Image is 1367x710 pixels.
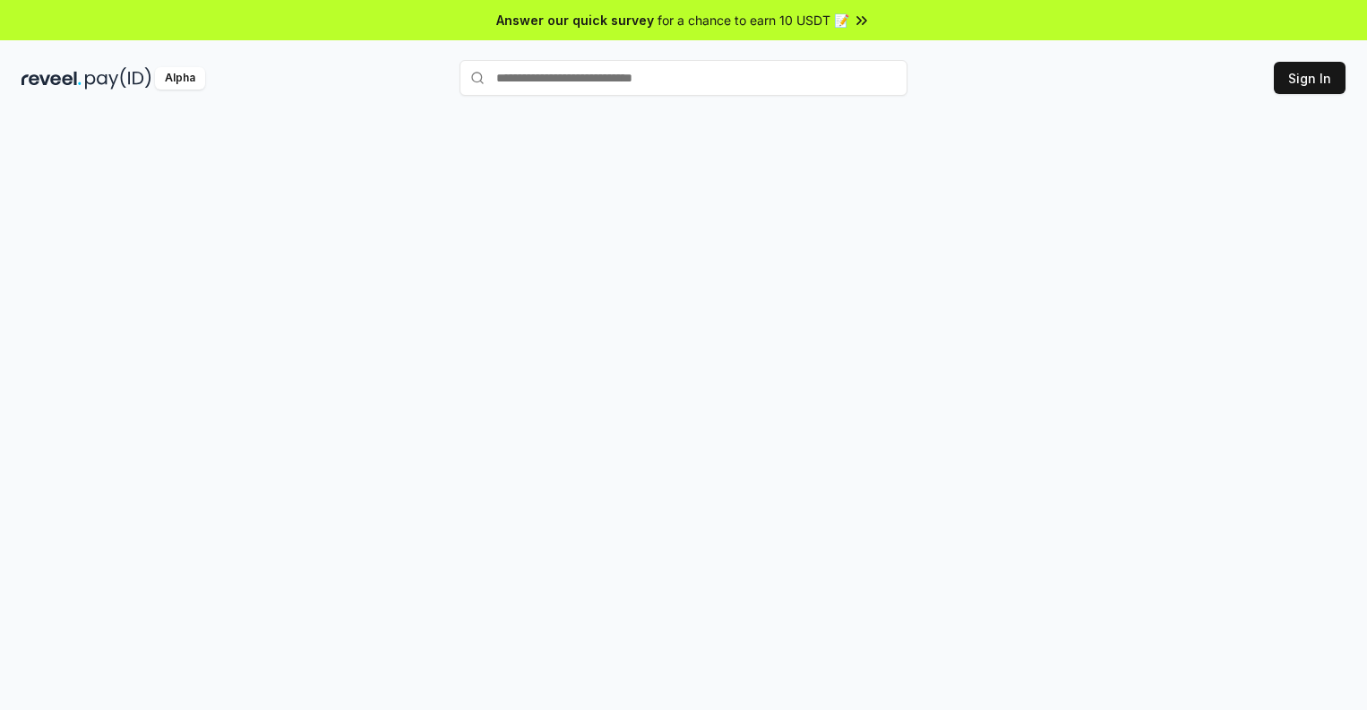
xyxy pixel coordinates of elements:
[658,11,849,30] span: for a chance to earn 10 USDT 📝
[496,11,654,30] span: Answer our quick survey
[85,67,151,90] img: pay_id
[21,67,82,90] img: reveel_dark
[1274,62,1346,94] button: Sign In
[155,67,205,90] div: Alpha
